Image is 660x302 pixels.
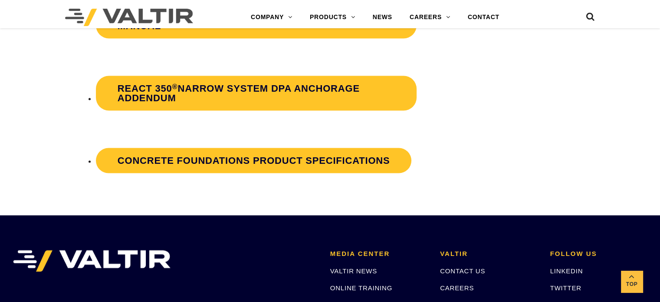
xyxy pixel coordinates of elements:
[364,9,401,26] a: NEWS
[96,148,412,173] a: Concrete Foundations Product Specifications
[65,9,193,26] img: Valtir
[301,9,364,26] a: PRODUCTS
[621,271,643,292] a: Top
[440,250,537,258] h2: VALTIR
[621,279,643,289] span: Top
[242,9,301,26] a: COMPANY
[401,9,459,26] a: CAREERS
[118,155,390,166] strong: Concrete Foundations Product Specifications
[118,83,360,103] strong: REACT 350 Narrow System DPA Anchorage Addendum
[550,267,583,275] a: LINKEDIN
[459,9,508,26] a: CONTACT
[330,284,392,292] a: ONLINE TRAINING
[440,284,474,292] a: CAREERS
[440,267,485,275] a: CONTACT US
[172,83,178,90] sup: ®
[550,284,581,292] a: TWITTER
[550,250,647,258] h2: FOLLOW US
[96,76,417,111] a: REACT 350®Narrow System DPA Anchorage Addendum
[330,267,377,275] a: VALTIR NEWS
[330,250,427,258] h2: MEDIA CENTER
[13,250,171,272] img: VALTIR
